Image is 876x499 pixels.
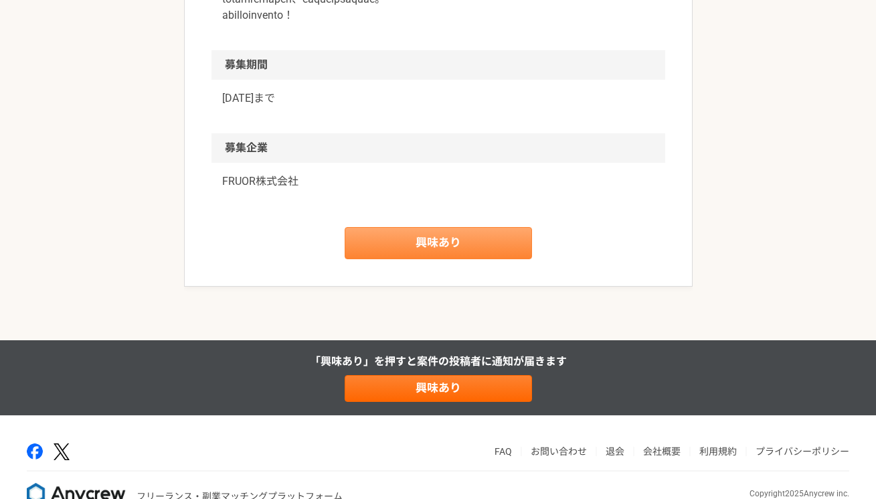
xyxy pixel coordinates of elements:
a: 興味あり [345,375,532,402]
a: プライバシーポリシー [756,446,849,457]
h2: 募集期間 [211,50,665,80]
a: お問い合わせ [531,446,587,457]
img: facebook-2adfd474.png [27,443,43,459]
a: FAQ [495,446,512,457]
img: x-391a3a86.png [54,443,70,460]
a: 興味あり [345,227,532,259]
p: [DATE]まで [222,90,654,106]
a: 会社概要 [643,446,681,457]
h2: 募集企業 [211,133,665,163]
p: 「興味あり」を押すと 案件の投稿者に通知が届きます [310,354,567,370]
a: 利用規約 [699,446,737,457]
a: 退会 [606,446,624,457]
a: FRUOR株式会社 [222,173,654,190]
